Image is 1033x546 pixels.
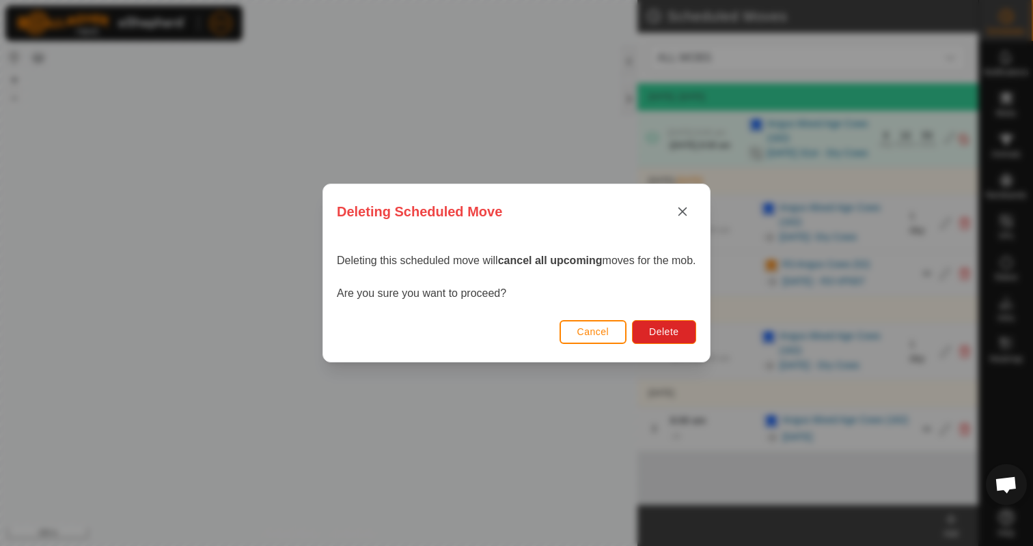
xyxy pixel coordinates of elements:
button: Cancel [560,320,627,344]
button: Delete [632,320,695,344]
p: Are you sure you want to proceed? [337,285,696,302]
span: Deleting Scheduled Move [337,201,502,222]
p: Deleting this scheduled move will moves for the mob. [337,253,696,269]
a: Open chat [986,464,1027,505]
strong: cancel all upcoming [498,255,603,266]
span: Delete [649,326,678,337]
span: Cancel [577,326,609,337]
